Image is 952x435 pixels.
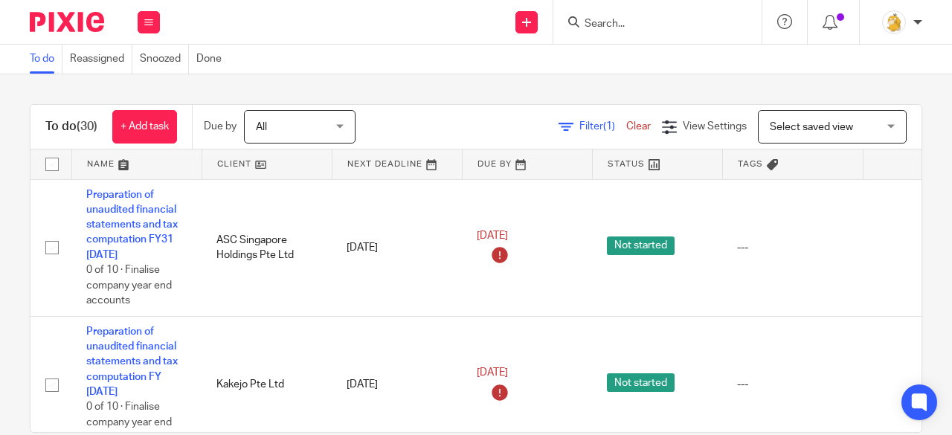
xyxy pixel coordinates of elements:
p: Due by [204,119,237,134]
span: Not started [607,236,675,255]
span: (1) [603,121,615,132]
span: Not started [607,373,675,392]
td: ASC Singapore Holdings Pte Ltd [202,179,332,316]
a: Done [196,45,229,74]
span: Filter [579,121,626,132]
a: Snoozed [140,45,189,74]
input: Search [583,18,717,31]
a: To do [30,45,62,74]
span: View Settings [683,121,747,132]
span: [DATE] [477,231,508,241]
span: 0 of 10 · Finalise company year end accounts [86,265,172,306]
span: Tags [738,160,763,168]
a: + Add task [112,110,177,144]
div: --- [737,377,848,392]
a: Reassigned [70,45,132,74]
span: (30) [77,120,97,132]
span: Select saved view [770,122,853,132]
div: --- [737,240,848,255]
td: [DATE] [332,179,462,316]
h1: To do [45,119,97,135]
a: Clear [626,121,651,132]
span: [DATE] [477,367,508,378]
img: Pixie [30,12,104,32]
img: MicrosoftTeams-image.png [882,10,906,34]
a: Preparation of unaudited financial statements and tax computation FY31 [DATE] [86,190,178,260]
a: Preparation of unaudited financial statements and tax computation FY [DATE] [86,326,178,397]
span: All [256,122,267,132]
